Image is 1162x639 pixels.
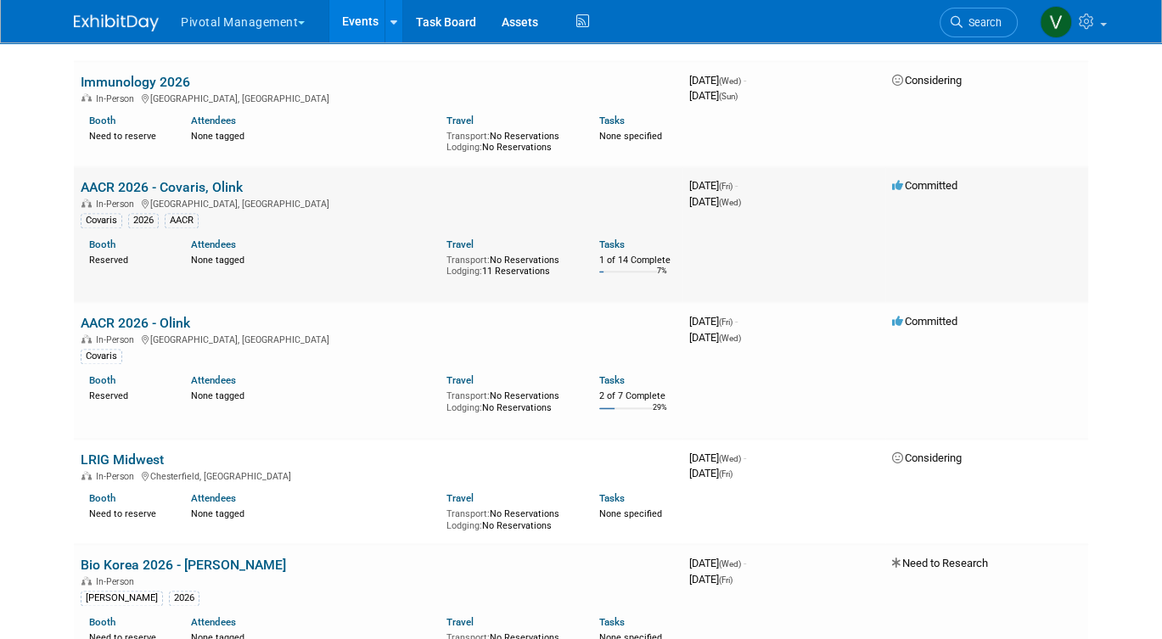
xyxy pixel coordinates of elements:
div: None tagged [191,505,433,520]
a: AACR 2026 - Olink [81,315,190,331]
img: In-Person Event [81,576,92,585]
span: [DATE] [689,195,741,208]
div: Covaris [81,213,122,228]
div: 2 of 7 Complete [599,390,676,402]
span: Search [963,16,1002,29]
div: Covaris [81,349,122,364]
img: In-Person Event [81,93,92,102]
span: (Wed) [719,76,741,86]
span: In-Person [96,93,139,104]
div: [GEOGRAPHIC_DATA], [GEOGRAPHIC_DATA] [81,332,676,345]
a: Tasks [599,115,625,126]
a: Attendees [191,492,236,504]
div: None tagged [191,251,433,266]
a: Travel [446,492,474,504]
div: 1 of 14 Complete [599,255,676,266]
a: Attendees [191,115,236,126]
span: In-Person [96,199,139,210]
a: Booth [89,115,115,126]
span: (Fri) [719,469,733,479]
img: In-Person Event [81,199,92,207]
a: Travel [446,616,474,628]
div: Need to reserve [89,505,166,520]
a: Attendees [191,616,236,628]
div: No Reservations 11 Reservations [446,251,574,277]
a: LRIG Midwest [81,451,164,468]
div: No Reservations No Reservations [446,505,574,531]
span: None specified [599,508,662,519]
span: - [744,557,746,569]
a: AACR 2026 - Covaris, Olink [81,179,243,195]
a: Attendees [191,374,236,386]
span: (Fri) [719,182,733,191]
div: [GEOGRAPHIC_DATA], [GEOGRAPHIC_DATA] [81,91,676,104]
div: 2026 [169,591,199,606]
span: Transport: [446,131,490,142]
span: [DATE] [689,89,738,102]
span: Transport: [446,508,490,519]
span: [DATE] [689,74,746,87]
a: Bio Korea 2026 - [PERSON_NAME] [81,557,286,573]
div: Need to reserve [89,127,166,143]
div: 2026 [128,213,159,228]
div: AACR [165,213,199,228]
span: (Wed) [719,334,741,343]
span: Lodging: [446,402,482,413]
div: Chesterfield, [GEOGRAPHIC_DATA] [81,468,676,482]
span: (Sun) [719,92,738,101]
span: In-Person [96,471,139,482]
a: Tasks [599,374,625,386]
a: Immunology 2026 [81,74,190,90]
span: Committed [892,315,957,328]
img: In-Person Event [81,334,92,343]
span: [DATE] [689,315,738,328]
a: Booth [89,374,115,386]
span: (Wed) [719,559,741,569]
div: None tagged [191,127,433,143]
td: 7% [657,266,667,289]
div: No Reservations No Reservations [446,387,574,413]
span: Lodging: [446,520,482,531]
span: (Wed) [719,454,741,463]
a: Travel [446,374,474,386]
a: Booth [89,492,115,504]
span: [DATE] [689,557,746,569]
a: Tasks [599,238,625,250]
span: Lodging: [446,142,482,153]
div: Reserved [89,251,166,266]
a: Travel [446,238,474,250]
span: (Fri) [719,575,733,585]
span: - [735,315,738,328]
span: - [744,74,746,87]
a: Tasks [599,492,625,504]
a: Booth [89,238,115,250]
span: In-Person [96,334,139,345]
span: Need to Research [892,557,988,569]
td: 29% [653,403,667,426]
a: Booth [89,616,115,628]
a: Attendees [191,238,236,250]
div: Reserved [89,387,166,402]
span: Committed [892,179,957,192]
span: [DATE] [689,179,738,192]
span: Transport: [446,255,490,266]
span: - [744,451,746,464]
span: In-Person [96,576,139,587]
div: [PERSON_NAME] [81,591,163,606]
a: Search [940,8,1018,37]
img: In-Person Event [81,471,92,479]
a: Tasks [599,616,625,628]
div: [GEOGRAPHIC_DATA], [GEOGRAPHIC_DATA] [81,196,676,210]
div: No Reservations No Reservations [446,127,574,154]
a: Travel [446,115,474,126]
span: [DATE] [689,451,746,464]
span: Considering [892,451,962,464]
span: (Wed) [719,198,741,207]
img: Valerie Weld [1040,6,1072,38]
span: Considering [892,74,962,87]
div: None tagged [191,387,433,402]
span: Lodging: [446,266,482,277]
span: [DATE] [689,573,733,586]
span: [DATE] [689,331,741,344]
span: (Fri) [719,317,733,327]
